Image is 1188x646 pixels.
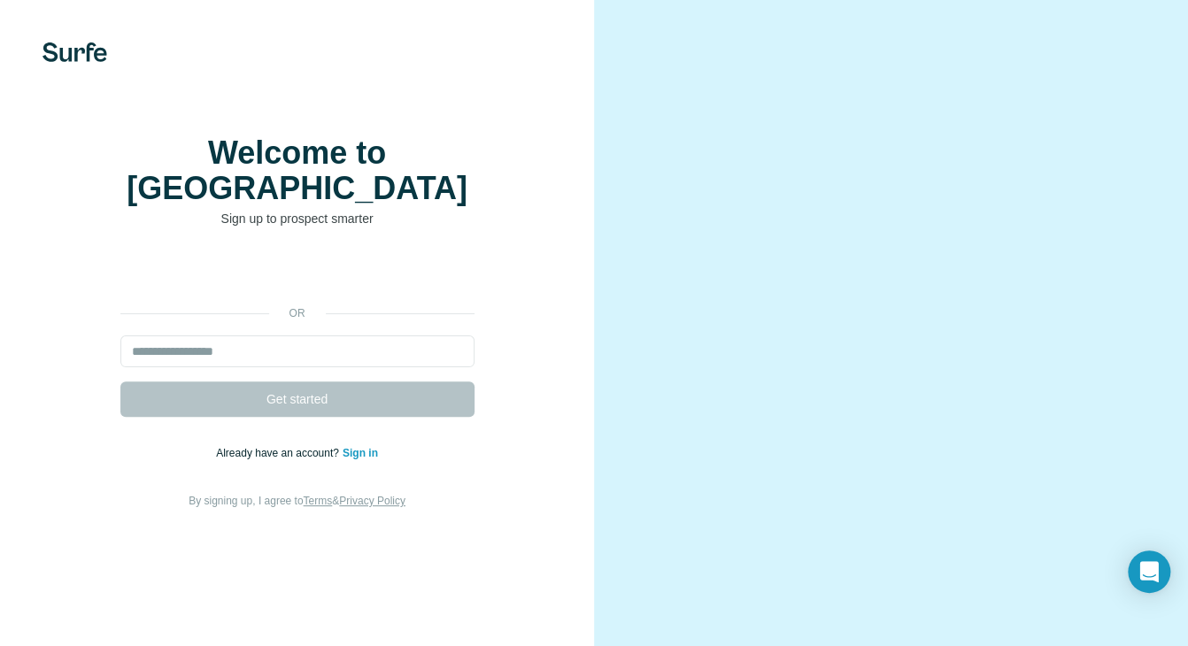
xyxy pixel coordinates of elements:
a: Sign in [343,447,378,459]
p: Sign up to prospect smarter [120,210,474,227]
a: Privacy Policy [339,495,405,507]
a: Terms [304,495,333,507]
div: Open Intercom Messenger [1128,550,1170,593]
p: or [269,305,326,321]
h1: Welcome to [GEOGRAPHIC_DATA] [120,135,474,206]
iframe: Sign in with Google Button [112,254,483,293]
span: Already have an account? [216,447,343,459]
span: By signing up, I agree to & [189,495,405,507]
img: Surfe's logo [42,42,107,62]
